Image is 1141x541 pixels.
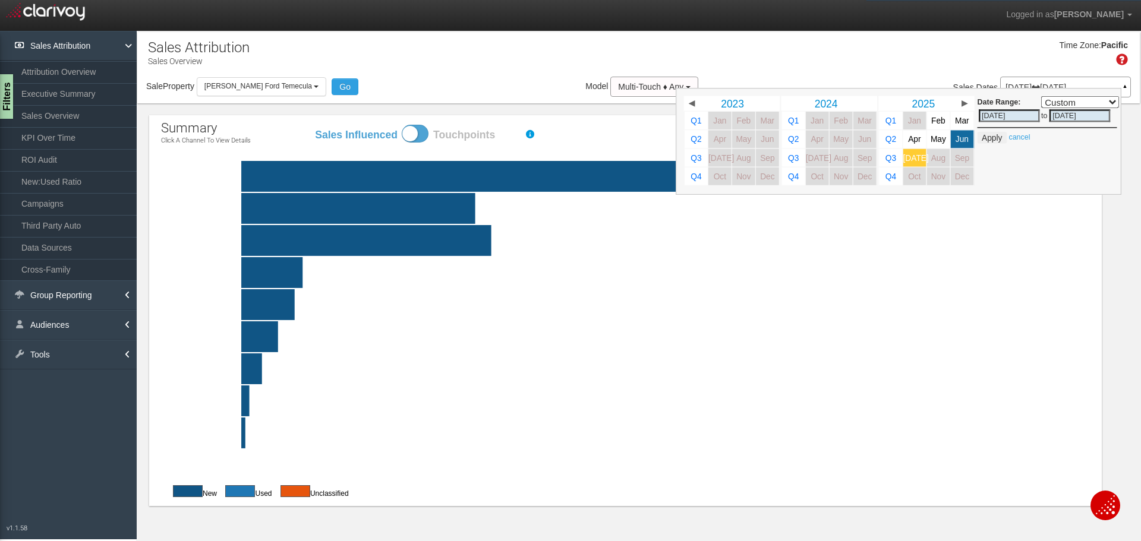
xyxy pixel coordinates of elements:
span: Jan [908,116,921,125]
a: Sep [853,149,877,167]
a: Aug [830,149,853,167]
span: [PERSON_NAME] [1054,10,1124,19]
span: ▶ [962,99,967,107]
span: Q4 [885,172,896,181]
span: Mar [955,116,969,125]
span: May [736,135,751,144]
a: [DATE] [903,149,926,167]
a: Q3 [685,149,708,167]
h1: Sales Attribution [148,40,250,55]
p: Click a channel to view details [161,137,251,144]
a: Q1 [782,112,805,129]
div: Used [219,485,272,499]
span: Jun [956,135,969,144]
span: Dec [858,172,872,181]
rect: third party auto|136|44|0 [190,161,1118,192]
a: Nov [830,167,853,185]
span: Feb [931,116,945,125]
a: Oct [708,167,732,185]
p: [DATE] [DATE] [1006,83,1126,91]
span: [DATE] [903,153,929,162]
span: Oct [811,172,823,181]
span: Q4 [691,172,701,181]
span: Jan [811,116,824,125]
span: Q1 [885,116,896,125]
a: Nov [732,167,755,185]
rect: website tools|57|15|0 [190,193,1118,224]
a: Dec [756,167,779,185]
span: Jun [761,135,774,144]
span: Dec [760,172,774,181]
a: Nov [927,167,950,185]
span: Oct [908,172,921,181]
a: 2024 [793,96,860,111]
a: Feb [732,112,755,129]
span: [PERSON_NAME] Ford Temecula [204,82,312,90]
a: [DATE] [708,149,732,167]
rect: paid search|5|1|0 [190,353,1118,384]
a: May [830,130,853,148]
a: Apr [903,130,926,148]
span: Q3 [691,153,701,162]
a: Apr [708,130,732,148]
button: Used [280,485,310,497]
span: Aug [931,153,945,162]
span: Aug [736,153,751,162]
span: Sales [953,83,974,92]
span: Feb [834,116,848,125]
span: Dates [976,83,998,92]
a: Jun [756,130,779,148]
span: Q1 [788,116,799,125]
span: ◀ [689,99,695,107]
a: Oct [903,167,926,185]
button: [PERSON_NAME] Ford Temecula [197,77,327,96]
span: Jan [713,116,726,125]
span: Logged in as [1006,10,1054,19]
span: Apr [714,135,726,144]
a: Q1 [880,112,903,129]
a: 2025 [890,96,957,111]
span: Nov [931,172,945,181]
rect: other|1|0|0 [190,417,1118,448]
span: Sep [955,153,969,162]
a: Q4 [880,167,903,185]
button: Apply [978,132,1007,144]
rect: organic search|61|10|0 [190,225,1118,256]
a: Dec [853,167,877,185]
span: Sep [858,153,872,162]
a: Sep [951,149,974,167]
button: Multi-Touch ♦ Any [610,77,698,97]
a: Apr [806,130,829,148]
a: Q3 [880,149,903,167]
a: cancel [1008,133,1030,141]
a: Jan [708,112,732,129]
a: May [732,130,755,148]
a: Mar [853,112,877,129]
span: 2023 [721,97,744,109]
div: Pacific [1101,40,1128,52]
span: Dec [955,172,969,181]
a: Mar [756,112,779,129]
rect: email|9|2|0 [190,321,1118,352]
span: Sale [146,81,163,91]
a: Jan [903,112,926,129]
a: Oct [806,167,829,185]
span: Mar [858,116,872,125]
rect: tier one|13|1|0 [190,289,1118,320]
a: Sep [756,149,779,167]
a: Aug [927,149,950,167]
span: Oct [714,172,726,181]
span: Mar [761,116,775,125]
a: Logged in as[PERSON_NAME] [997,1,1141,29]
span: Q2 [885,135,896,144]
span: [DATE] [806,153,831,162]
a: Jun [853,130,877,148]
span: Feb [737,116,751,125]
span: Q3 [788,153,799,162]
span: Nov [736,172,751,181]
a: [DATE] [806,149,829,167]
a: Jan [806,112,829,129]
div: Time Zone: [1055,40,1101,52]
span: summary [161,121,217,135]
span: Q2 [788,135,799,144]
